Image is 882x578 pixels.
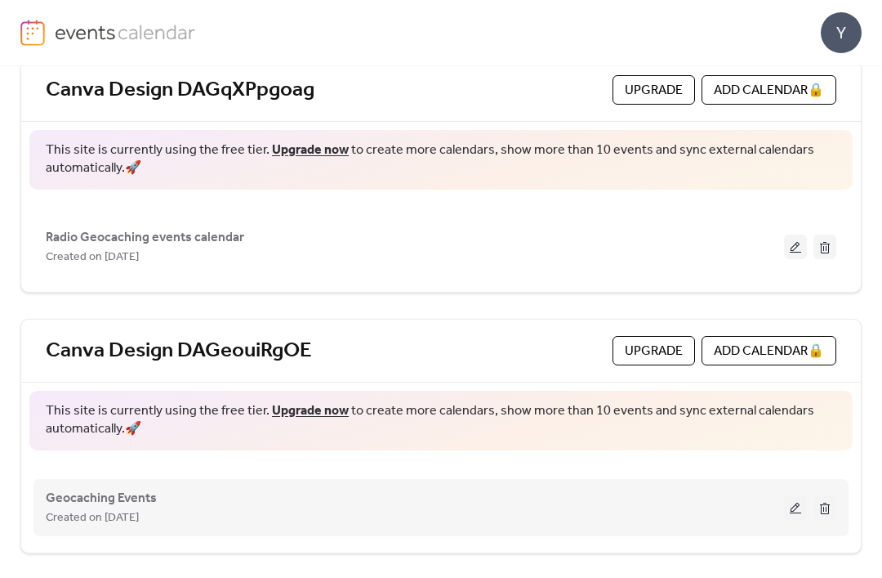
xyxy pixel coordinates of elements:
img: logo-type [55,20,196,44]
span: Created on [DATE] [46,248,139,267]
span: Upgrade [625,81,683,101]
span: Radio Geocaching events calendar [46,228,244,248]
span: Geocaching Events [46,489,157,509]
img: logo [20,20,45,46]
a: Canva Design DAGqXPpgoag [46,77,314,104]
span: Upgrade [625,342,683,361]
a: Canva Design DAGeouiRgOE [46,338,312,365]
a: Radio Geocaching events calendar [46,233,244,242]
button: Upgrade [612,336,695,365]
span: This site is currently using the free tier. to create more calendars, show more than 10 events an... [46,402,836,439]
button: Upgrade [612,75,695,105]
a: Geocaching Events [46,494,157,503]
a: Upgrade now [272,398,349,423]
div: Y [821,12,862,53]
a: Upgrade now [272,137,349,163]
span: Created on [DATE] [46,509,139,528]
span: This site is currently using the free tier. to create more calendars, show more than 10 events an... [46,141,836,178]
